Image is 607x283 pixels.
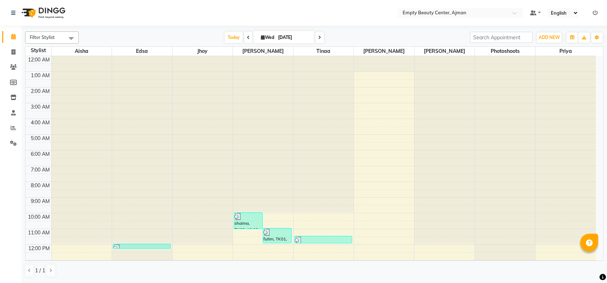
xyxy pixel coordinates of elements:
[470,32,533,43] input: Search Appointment
[173,47,233,56] span: jhoy
[577,254,600,276] iframe: chat widget
[539,35,560,40] span: ADD NEW
[29,119,51,126] div: 4:00 AM
[27,245,51,252] div: 12:00 PM
[29,103,51,111] div: 3:00 AM
[233,47,293,56] span: [PERSON_NAME]
[29,198,51,205] div: 9:00 AM
[259,35,276,40] span: Wed
[26,213,51,221] div: 10:00 AM
[29,72,51,79] div: 1:00 AM
[29,150,51,158] div: 6:00 AM
[26,229,51,237] div: 11:00 AM
[29,182,51,189] div: 8:00 AM
[535,47,596,56] span: Priya
[25,47,51,54] div: Stylist
[29,166,51,174] div: 7:00 AM
[295,236,352,243] div: woojud, TK03, 11:30 AM-12:00 PM, Hair Wash
[263,228,291,243] div: futim, TK01, 11:00 AM-12:00 PM, Normal Color
[18,3,67,23] img: logo
[225,32,243,43] span: Today
[276,32,312,43] input: 2025-09-03
[26,56,51,64] div: 12:00 AM
[30,260,51,268] div: 1:00 PM
[354,47,414,56] span: [PERSON_NAME]
[29,135,51,142] div: 5:00 AM
[475,47,535,56] span: Photoshoots
[293,47,354,56] span: Tinaa
[29,88,51,95] div: 2:00 AM
[113,244,170,248] div: shaima, TK04, 12:00 PM-12:20 PM, Cut and File
[30,34,55,40] span: Filter Stylist
[35,267,45,274] span: 1 / 1
[537,33,562,43] button: ADD NEW
[52,47,112,56] span: Aisha
[234,213,262,229] div: shaima, TK02, 10:00 AM-11:05 AM, Cut and File,Normal Color,Pedicure
[112,47,172,56] span: Edsa
[414,47,475,56] span: [PERSON_NAME]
